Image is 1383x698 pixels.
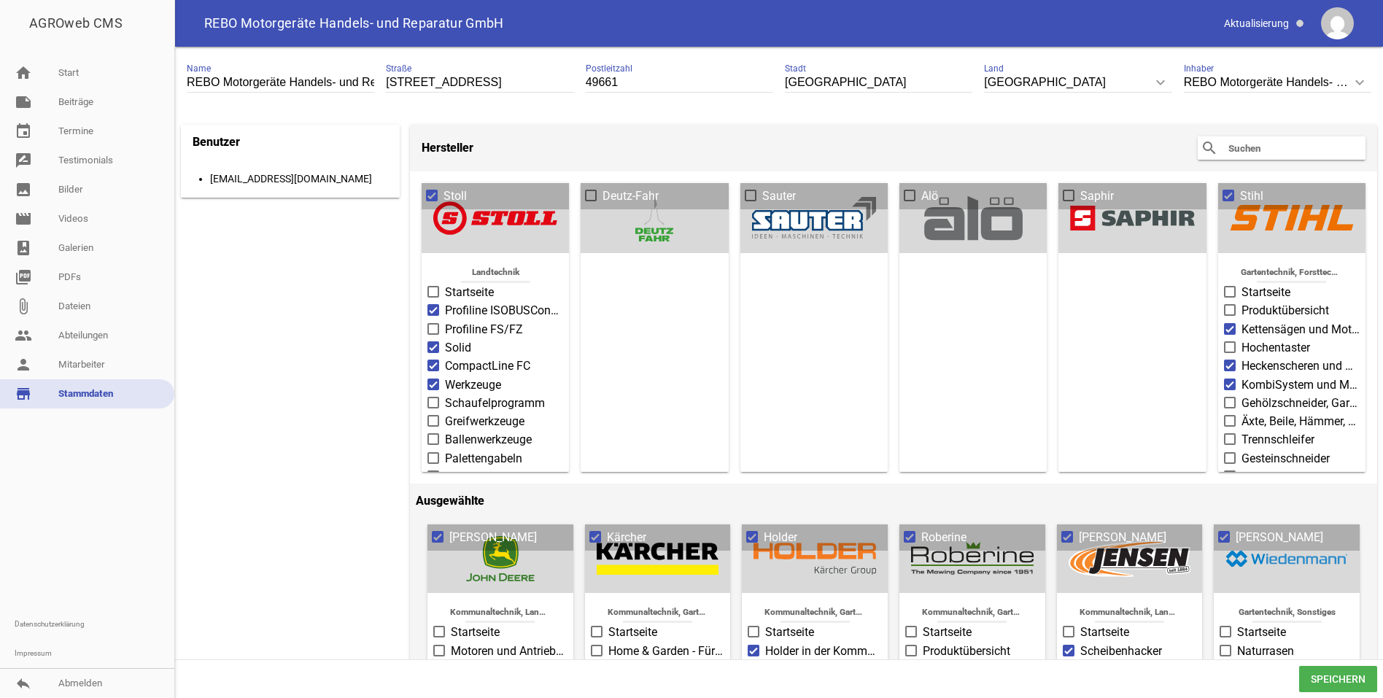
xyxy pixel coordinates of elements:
h4: Hersteller [422,136,473,160]
i: home [15,64,32,82]
i: store_mall_directory [15,385,32,403]
span: Naturrasen [1237,643,1294,660]
span: Äxte, Beile, Hämmer, Forstwerkzeuge [1241,413,1360,430]
span: Scheibenhacker [1080,643,1162,660]
span: Profiline FS/FZ [445,321,523,338]
span: Gartentechnik, Sonstiges [1236,603,1337,623]
h4: Ausgewählte [416,489,1371,513]
span: [PERSON_NAME] [449,529,537,546]
span: Kommunaltechnik, Gartentechnik [922,603,1023,623]
span: Schaufelprogramm [445,395,545,412]
span: Kommunaltechnik, Gartentechnik, Sonderkulturen [764,603,865,623]
span: Trennschleifer [1241,431,1314,449]
i: rate_review [15,152,32,169]
span: REBO Motorgeräte Handels- und Reparatur GmbH [204,17,504,30]
span: Deutz-Fahr [603,187,659,205]
i: photo_album [15,239,32,257]
span: [PERSON_NAME] [1236,529,1323,546]
span: Palettengabeln [445,450,522,468]
i: image [15,181,32,198]
h4: Benutzer [193,131,240,154]
span: KombiSystem und MultiSystem [1241,376,1360,394]
span: Kommunaltechnik, Landtechnik, Gartentechnik [1080,603,1180,623]
i: attach_file [15,298,32,315]
span: Saphir [1080,187,1114,205]
span: CompactLine FC [445,357,530,375]
span: Greifwerkzeuge [445,413,524,430]
span: Landtechnik [444,263,546,283]
span: Stihl [1240,187,1263,205]
span: Kettensägen und Motorsägen [1241,321,1360,338]
span: Kommunaltechnik, Landtechnik, Gartentechnik, Forsttechnik, Gatoren, Winterdienst [450,603,551,623]
span: Startseite [1080,624,1129,641]
span: Startseite [608,624,657,641]
span: Ballenwerkzeuge [445,431,532,449]
i: event [15,123,32,140]
i: keyboard_arrow_down [1149,71,1172,94]
span: Startseite [765,624,814,641]
span: Heckenscheren und Heckenschneider [1241,357,1360,375]
span: Kärcher [607,529,646,546]
span: Kommunaltechnik, Gartentechnik, Winterdienst [608,603,708,623]
div: [EMAIL_ADDRESS][DOMAIN_NAME] [210,170,390,187]
span: Startseite [1237,624,1286,641]
i: keyboard_arrow_down [1348,71,1371,94]
span: Motoren und Antriebstechnik [451,643,567,660]
span: Startseite [1241,284,1290,301]
i: picture_as_pdf [15,268,32,286]
span: Roberine [921,529,966,546]
span: Produktübersicht [1241,302,1329,319]
span: Sauter [762,187,796,205]
span: Hochentaster [1241,339,1310,357]
i: search [1201,139,1218,157]
span: Gartentechnik, Forsttechnik [1241,263,1343,283]
span: Rasenmäher [1241,468,1306,486]
span: Forstwerkzeuge [445,468,526,486]
span: Alö [921,187,938,205]
span: Gehölzschneider, Gartenscheren, Astscheren, Astsägen [1241,395,1360,412]
span: Startseite [923,624,972,641]
span: Gesteinschneider [1241,450,1330,468]
span: Profiline ISOBUSConnected [445,302,563,319]
span: Werkzeuge [445,376,501,394]
i: person [15,356,32,373]
i: people [15,327,32,344]
span: Startseite [451,624,500,641]
span: Produktübersicht [923,643,1010,660]
i: movie [15,210,32,228]
input: Suchen [1227,139,1344,157]
span: Holder [764,529,797,546]
i: note [15,93,32,111]
span: Speichern [1299,666,1377,692]
i: reply [15,675,32,692]
span: Startseite [445,284,494,301]
span: Holder in der Kommune [765,643,882,660]
span: [PERSON_NAME] [1079,529,1166,546]
span: Stoll [443,187,467,205]
span: Home & Garden - Für private Anwender [608,643,725,660]
span: Solid [445,339,471,357]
